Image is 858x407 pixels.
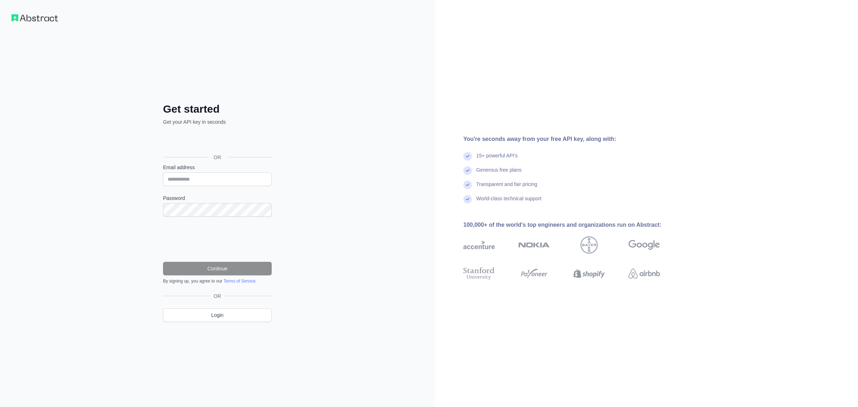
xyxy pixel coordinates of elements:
[581,236,598,254] img: bayer
[518,266,550,281] img: payoneer
[476,195,542,209] div: World-class technical support
[628,266,660,281] img: airbnb
[208,154,227,161] span: OR
[518,236,550,254] img: nokia
[163,164,272,171] label: Email address
[11,14,58,21] img: Workflow
[463,135,683,143] div: You're seconds away from your free API key, along with:
[463,152,472,161] img: check mark
[476,152,518,166] div: 15+ powerful API's
[163,262,272,275] button: Continue
[463,236,495,254] img: accenture
[463,221,683,229] div: 100,000+ of the world's top engineers and organizations run on Abstract:
[463,181,472,189] img: check mark
[163,195,272,202] label: Password
[163,278,272,284] div: By signing up, you agree to our .
[463,195,472,203] img: check mark
[211,293,224,300] span: OR
[163,103,272,116] h2: Get started
[628,236,660,254] img: google
[476,166,522,181] div: Generous free plans
[463,266,495,281] img: stanford university
[573,266,605,281] img: shopify
[163,308,272,322] a: Login
[476,181,537,195] div: Transparent and fair pricing
[463,166,472,175] img: check mark
[159,133,274,149] iframe: Tombol Login dengan Google
[163,118,272,126] p: Get your API key in seconds
[163,225,272,253] iframe: reCAPTCHA
[223,279,255,284] a: Terms of Service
